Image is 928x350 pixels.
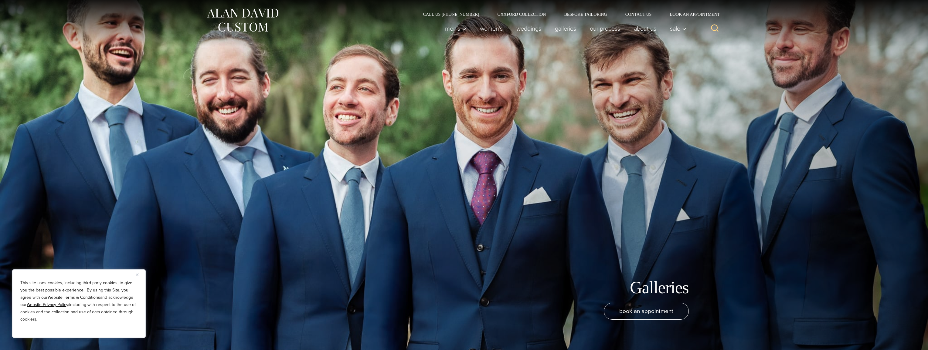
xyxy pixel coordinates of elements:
a: Galleries [548,22,583,35]
a: book an appointment [604,303,689,320]
button: View Search Form [708,21,722,36]
a: About Us [627,22,663,35]
h1: Galleries [630,278,689,298]
nav: Secondary Navigation [414,12,722,16]
span: Men’s [445,25,466,32]
p: This site uses cookies, including third party cookies, to give you the best possible experience. ... [20,279,138,323]
a: Our Process [583,22,627,35]
span: Sale [670,25,686,32]
span: book an appointment [619,307,673,315]
a: Oxxford Collection [488,12,555,16]
a: Website Terms & Conditions [48,294,100,301]
a: Book an Appointment [661,12,722,16]
img: Close [136,273,138,276]
a: Website Privacy Policy [27,301,68,308]
a: Call Us [PHONE_NUMBER] [414,12,488,16]
a: Contact Us [616,12,661,16]
a: weddings [509,22,548,35]
nav: Primary Navigation [438,22,689,35]
img: Alan David Custom [206,7,279,34]
button: Close [136,271,143,278]
a: Women’s [473,22,509,35]
a: Bespoke Tailoring [555,12,616,16]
